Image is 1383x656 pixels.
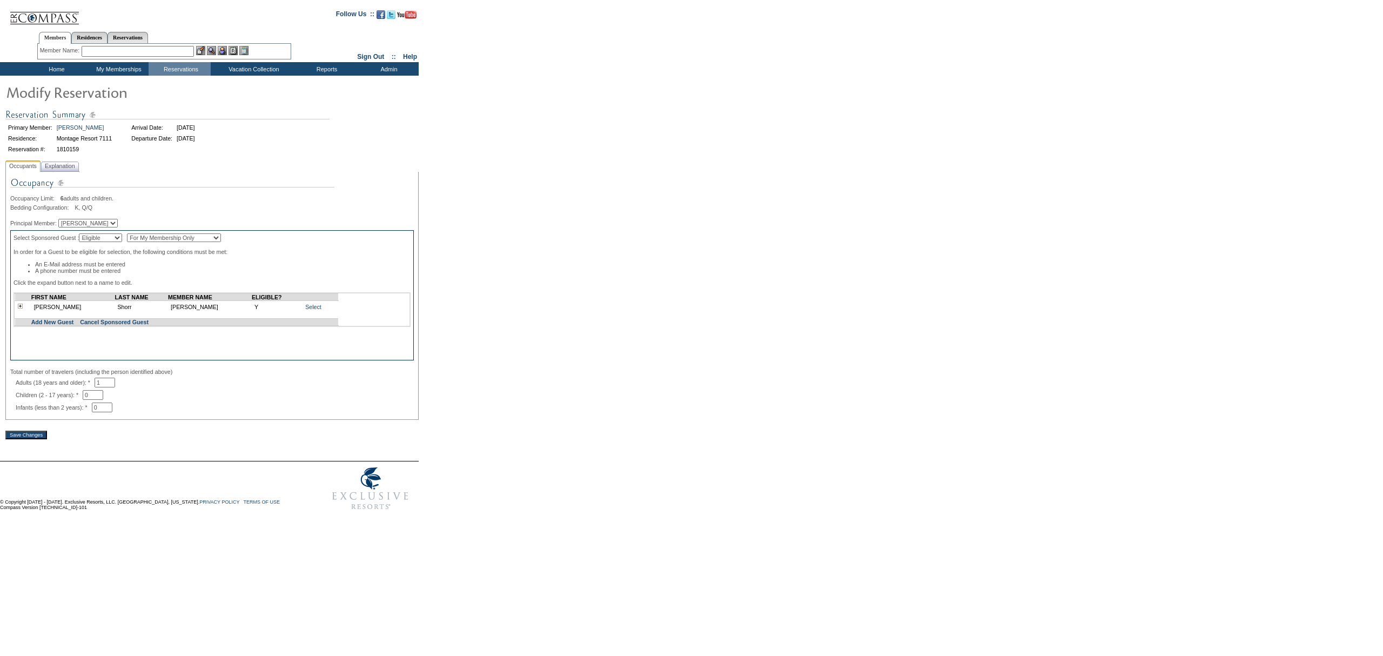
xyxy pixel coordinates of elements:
[377,10,385,19] img: Become our fan on Facebook
[71,32,108,43] a: Residences
[387,10,395,19] img: Follow us on Twitter
[211,62,294,76] td: Vacation Collection
[10,195,414,202] div: adults and children.
[218,46,227,55] img: Impersonate
[305,304,321,310] a: Select
[357,53,384,61] a: Sign Out
[252,301,299,313] td: Y
[5,431,47,439] input: Save Changes
[175,123,197,132] td: [DATE]
[130,133,174,143] td: Departure Date:
[35,267,411,274] li: A phone number must be entered
[31,301,115,313] td: [PERSON_NAME]
[175,133,197,143] td: [DATE]
[7,160,39,172] span: Occupants
[239,46,249,55] img: b_calculator.gif
[55,133,113,143] td: Montage Resort 7111
[397,11,417,19] img: Subscribe to our YouTube Channel
[244,499,280,505] a: TERMS OF USE
[10,230,414,360] div: Select Sponsored Guest : In order for a Guest to be eligible for selection, the following conditi...
[16,392,83,398] span: Children (2 - 17 years): *
[403,53,417,61] a: Help
[168,294,252,301] td: MEMBER NAME
[35,261,411,267] li: An E-Mail address must be entered
[55,144,113,154] td: 1810159
[10,220,57,226] span: Principal Member:
[5,108,330,122] img: Reservation Summary
[61,195,64,202] span: 6
[397,14,417,20] a: Subscribe to our YouTube Channel
[199,499,239,505] a: PRIVACY POLICY
[10,195,59,202] span: Occupancy Limit:
[43,160,77,172] span: Explanation
[168,301,252,313] td: [PERSON_NAME]
[115,301,168,313] td: Shorr
[336,9,374,22] td: Follow Us ::
[377,14,385,20] a: Become our fan on Facebook
[108,32,148,43] a: Reservations
[5,81,221,103] img: Modify Reservation
[9,3,79,25] img: Compass Home
[322,461,419,516] img: Exclusive Resorts
[31,294,115,301] td: FIRST NAME
[18,304,23,309] img: plus.gif
[115,294,168,301] td: LAST NAME
[24,62,86,76] td: Home
[16,404,92,411] span: Infants (less than 2 years): *
[392,53,396,61] span: ::
[294,62,357,76] td: Reports
[10,176,334,195] img: Occupancy
[57,124,104,131] a: [PERSON_NAME]
[6,123,54,132] td: Primary Member:
[80,319,149,325] a: Cancel Sponsored Guest
[10,369,414,375] div: Total number of travelers (including the person identified above)
[149,62,211,76] td: Reservations
[252,294,299,301] td: ELIGIBLE?
[16,379,95,386] span: Adults (18 years and older): *
[130,123,174,132] td: Arrival Date:
[357,62,419,76] td: Admin
[39,32,72,44] a: Members
[6,133,54,143] td: Residence:
[229,46,238,55] img: Reservations
[40,46,82,55] div: Member Name:
[75,204,92,211] span: K, Q/Q
[31,319,74,325] a: Add New Guest
[387,14,395,20] a: Follow us on Twitter
[196,46,205,55] img: b_edit.gif
[207,46,216,55] img: View
[6,144,54,154] td: Reservation #:
[10,204,73,211] span: Bedding Configuration:
[86,62,149,76] td: My Memberships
